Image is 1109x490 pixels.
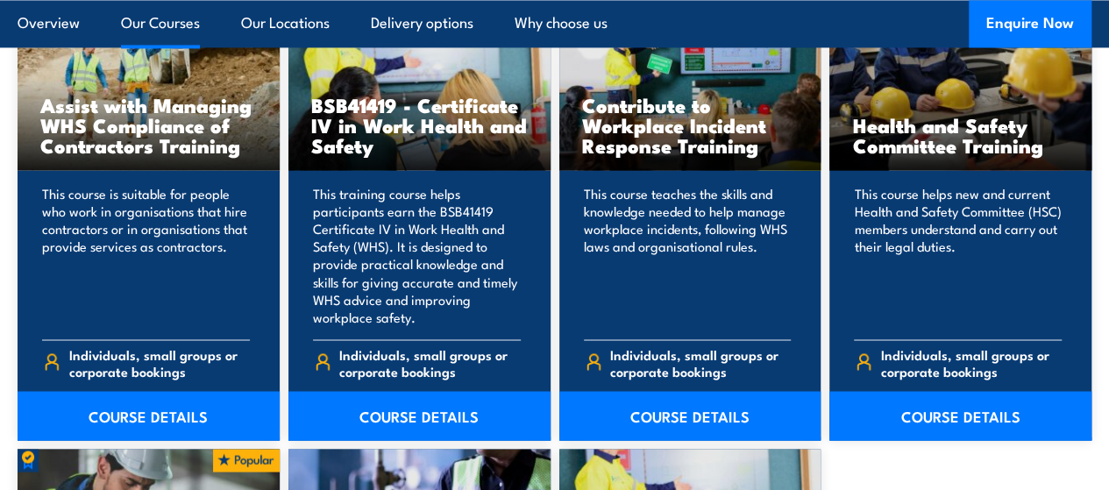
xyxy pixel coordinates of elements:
span: Individuals, small groups or corporate bookings [69,345,250,379]
span: Individuals, small groups or corporate bookings [881,345,1062,379]
p: This course helps new and current Health and Safety Committee (HSC) members understand and carry ... [854,185,1062,325]
span: Individuals, small groups or corporate bookings [610,345,791,379]
h3: Health and Safety Committee Training [852,115,1069,155]
a: COURSE DETAILS [829,391,1091,440]
p: This course teaches the skills and knowledge needed to help manage workplace incidents, following... [584,185,792,325]
h3: Contribute to Workplace Incident Response Training [582,95,799,155]
h3: BSB41419 - Certificate IV in Work Health and Safety [311,95,528,155]
span: Individuals, small groups or corporate bookings [339,345,520,379]
a: COURSE DETAILS [18,391,280,440]
a: COURSE DETAILS [559,391,821,440]
a: COURSE DETAILS [288,391,551,440]
p: This training course helps participants earn the BSB41419 Certificate IV in Work Health and Safet... [313,185,521,325]
h3: Assist with Managing WHS Compliance of Contractors Training [40,95,257,155]
p: This course is suitable for people who work in organisations that hire contractors or in organisa... [42,185,250,325]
